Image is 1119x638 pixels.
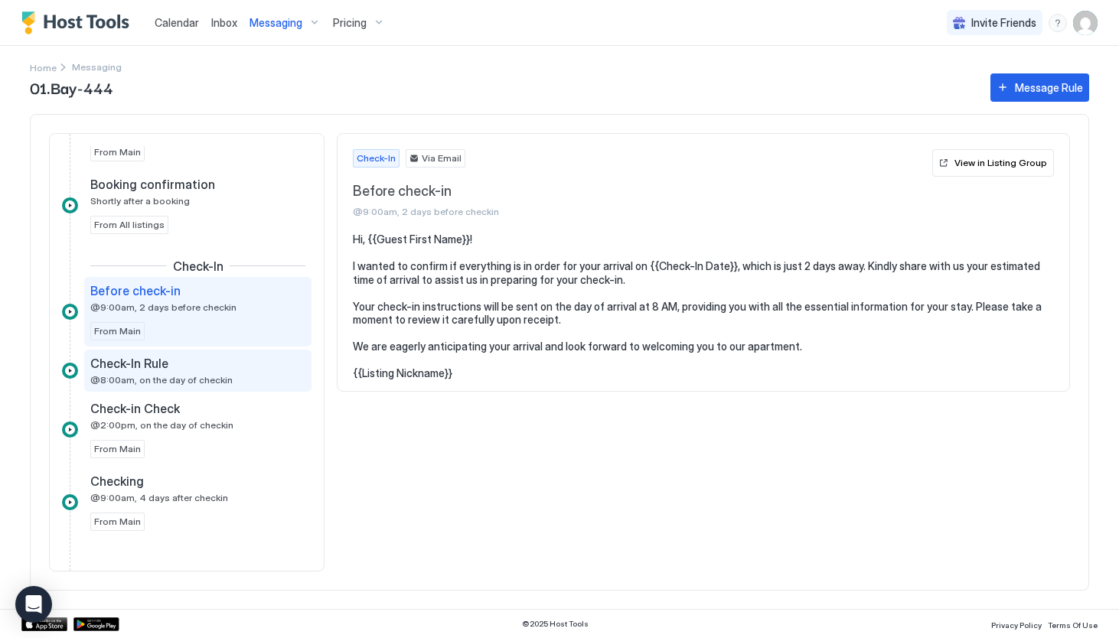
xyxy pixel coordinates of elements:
[1048,620,1098,630] span: Terms Of Use
[1073,11,1098,35] div: User profile
[333,16,367,30] span: Pricing
[21,617,67,631] a: App Store
[422,151,462,165] span: Via Email
[211,16,237,29] span: Inbox
[522,619,589,629] span: © 2025 Host Tools
[167,555,229,571] span: Check-Out
[353,183,926,200] span: Before check-in
[94,442,141,456] span: From Main
[90,492,228,503] span: @9:00am, 4 days after checkin
[932,149,1054,177] button: View in Listing Group
[90,301,237,313] span: @9:00am, 2 days before checkin
[155,15,199,31] a: Calendar
[90,283,181,298] span: Before check-in
[30,62,57,73] span: Home
[94,515,141,529] span: From Main
[94,145,141,159] span: From Main
[250,16,302,30] span: Messaging
[90,195,190,207] span: Shortly after a booking
[954,156,1047,170] div: View in Listing Group
[155,16,199,29] span: Calendar
[72,61,122,73] span: Breadcrumb
[90,374,233,386] span: @8:00am, on the day of checkin
[1049,14,1067,32] div: menu
[173,259,223,274] span: Check-In
[211,15,237,31] a: Inbox
[991,620,1042,630] span: Privacy Policy
[1015,80,1083,96] div: Message Rule
[90,419,233,431] span: @2:00pm, on the day of checkin
[353,206,926,217] span: @9:00am, 2 days before checkin
[73,617,119,631] a: Google Play Store
[94,324,141,338] span: From Main
[990,73,1089,102] button: Message Rule
[357,151,396,165] span: Check-In
[90,356,168,371] span: Check-In Rule
[30,59,57,75] a: Home
[353,233,1054,380] pre: Hi, {{Guest First Name}}! I wanted to confirm if everything is in order for your arrival on {{Che...
[30,76,975,99] span: 01.Bay-444
[90,474,144,489] span: Checking
[30,59,57,75] div: Breadcrumb
[1048,616,1098,632] a: Terms Of Use
[90,401,180,416] span: Check-in Check
[991,616,1042,632] a: Privacy Policy
[94,218,165,232] span: From All listings
[90,177,215,192] span: Booking confirmation
[971,16,1036,30] span: Invite Friends
[15,586,52,623] div: Open Intercom Messenger
[21,11,136,34] a: Host Tools Logo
